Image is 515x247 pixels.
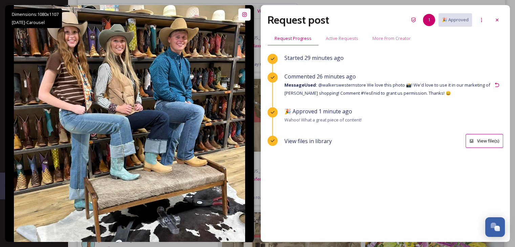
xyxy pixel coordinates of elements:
[428,17,430,23] span: 1
[284,108,352,115] span: 🎉 Approved 1 minute ago
[275,35,312,42] span: Request Progress
[466,134,503,148] button: View file(s)
[12,11,59,17] span: Dimensions: 1080 x 1107
[284,117,362,123] span: Wahoo! What a great piece of content!
[485,217,505,237] button: Open Chat
[14,5,245,242] img: Walker’s X Greeley Hat Works has us lookin’ sharp enough to cut barbed wire. 🤠 The Enid team is g...
[284,82,490,96] span: @walkerswesternstore We love this photo 📸! We'd love to use it in our marketing of [PERSON_NAME] ...
[326,35,358,42] span: Active Requests
[438,13,472,26] button: 🎉 Approved
[284,82,317,88] strong: Message Used:
[12,19,45,25] span: [DATE] - Carousel
[284,54,344,62] span: Started 29 minutes ago
[284,73,356,80] span: Commented 26 minutes ago
[284,137,332,145] span: View files in library
[267,12,329,28] h2: Request post
[372,35,411,42] span: More From Creator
